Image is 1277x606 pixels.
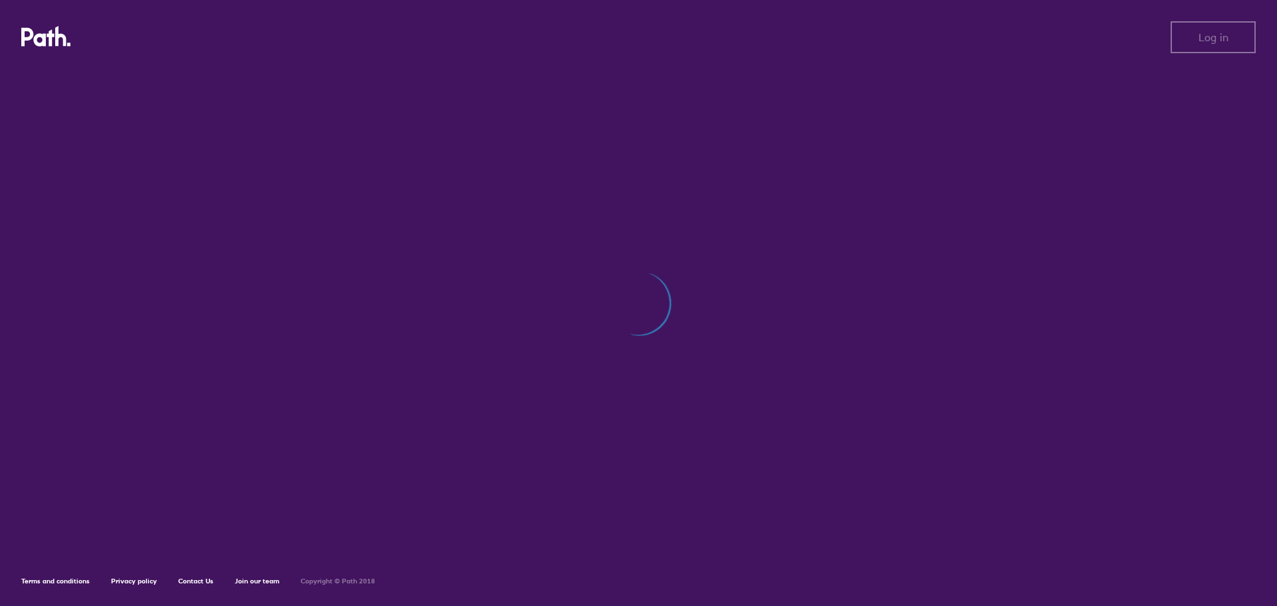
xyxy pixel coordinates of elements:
[235,577,279,585] a: Join our team
[1199,31,1228,43] span: Log in
[21,577,90,585] a: Terms and conditions
[111,577,157,585] a: Privacy policy
[178,577,213,585] a: Contact Us
[301,577,375,585] h6: Copyright © Path 2018
[1171,21,1256,53] button: Log in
